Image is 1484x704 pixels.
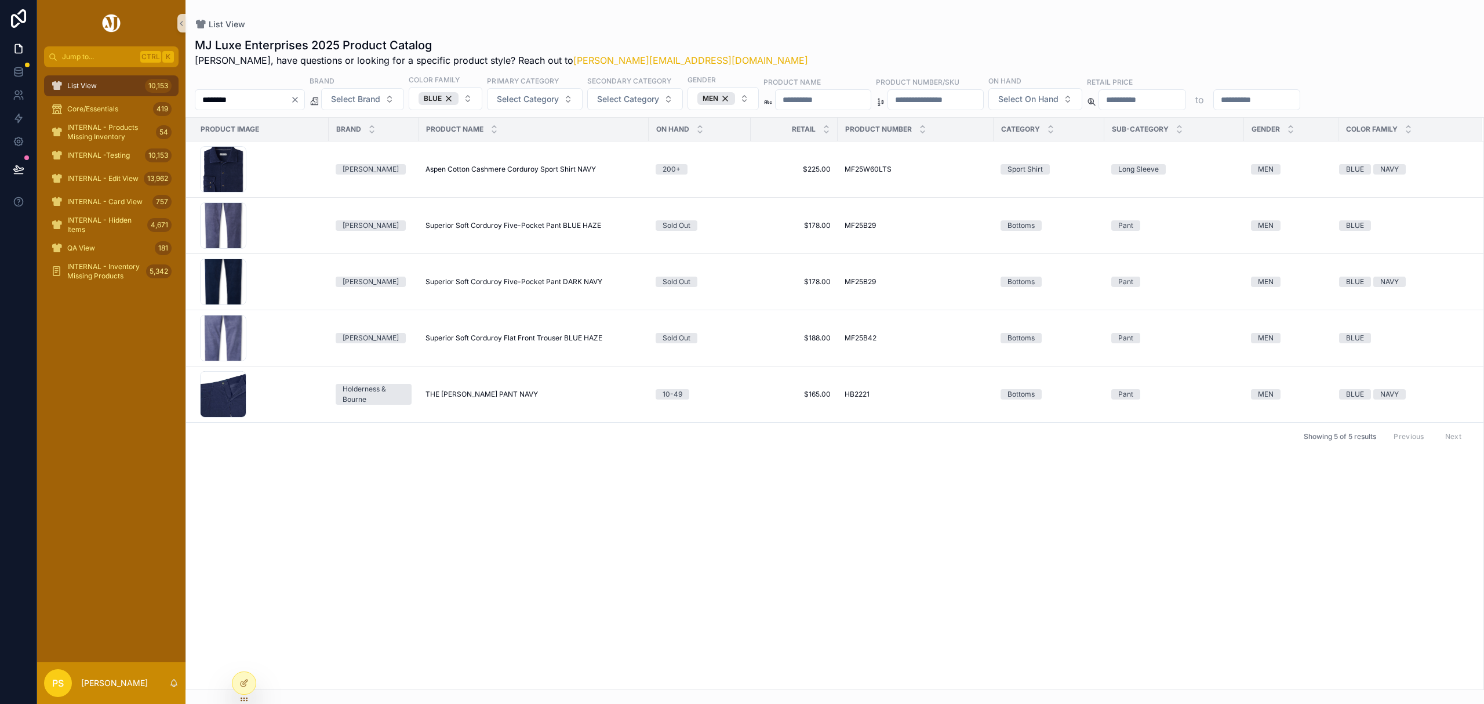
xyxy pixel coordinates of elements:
a: INTERNAL - Products Missing Inventory54 [44,122,179,143]
div: Bottoms [1007,333,1035,343]
label: On Hand [988,75,1021,86]
span: On Hand [656,125,689,134]
div: NAVY [1380,164,1399,175]
div: [PERSON_NAME] [343,164,399,175]
a: [PERSON_NAME] [336,220,412,231]
a: HB2221 [845,390,987,399]
a: BLUENAVY [1339,389,1468,400]
a: $178.00 [758,277,831,286]
span: Showing 5 of 5 results [1304,432,1376,441]
a: INTERNAL - Hidden Items4,671 [44,215,179,235]
span: Category [1001,125,1040,134]
label: Brand [310,75,334,86]
div: Sold Out [663,333,690,343]
div: [PERSON_NAME] [343,277,399,287]
label: Product Name [763,77,821,87]
a: MF25B29 [845,277,987,286]
div: Holderness & Bourne [343,384,405,405]
div: Sport Shirt [1007,164,1043,175]
a: Aspen Cotton Cashmere Corduroy Sport Shirt NAVY [425,165,642,174]
div: scrollable content [37,67,185,297]
div: MEN [1258,389,1274,400]
a: MF25B42 [845,333,987,343]
div: 5,342 [146,264,172,278]
div: Sold Out [663,277,690,287]
a: Superior Soft Corduroy Five-Pocket Pant BLUE HAZE [425,221,642,230]
span: INTERNAL - Card View [67,197,143,206]
span: Brand [336,125,361,134]
span: [PERSON_NAME], have questions or looking for a specific product style? Reach out to [195,53,808,67]
a: $165.00 [758,390,831,399]
a: Superior Soft Corduroy Flat Front Trouser BLUE HAZE [425,333,642,343]
div: BLUE [1346,277,1364,287]
span: Jump to... [62,52,136,61]
a: THE [PERSON_NAME] PANT NAVY [425,390,642,399]
div: 10,153 [145,79,172,93]
a: [PERSON_NAME] [336,277,412,287]
span: Retail [792,125,816,134]
span: PS [52,676,64,690]
span: INTERNAL - Products Missing Inventory [67,123,151,141]
div: 10-49 [663,389,682,400]
a: BLUE [1339,220,1468,231]
span: Product Image [201,125,259,134]
div: Long Sleeve [1118,164,1159,175]
div: Bottoms [1007,277,1035,287]
span: $178.00 [758,221,831,230]
button: Select Button [587,88,683,110]
a: MF25W60LTS [845,165,987,174]
a: Bottoms [1001,220,1097,231]
a: Bottoms [1001,389,1097,400]
div: 54 [156,125,172,139]
h1: MJ Luxe Enterprises 2025 Product Catalog [195,37,808,53]
a: Superior Soft Corduroy Five-Pocket Pant DARK NAVY [425,277,642,286]
a: Bottoms [1001,277,1097,287]
span: MF25B42 [845,333,876,343]
span: Product Number [845,125,912,134]
span: Color Family [1346,125,1398,134]
div: 13,962 [144,172,172,186]
div: 419 [153,102,172,116]
div: 757 [152,195,172,209]
a: Long Sleeve [1111,164,1237,175]
span: HB2221 [845,390,870,399]
div: 4,671 [147,218,172,232]
span: MF25B29 [845,221,876,230]
div: Sold Out [663,220,690,231]
div: MEN [1258,164,1274,175]
div: Pant [1118,333,1133,343]
button: Unselect BLUE [419,92,459,105]
span: INTERNAL - Inventory Missing Products [67,262,141,281]
div: Bottoms [1007,389,1035,400]
div: Pant [1118,277,1133,287]
a: Bottoms [1001,333,1097,343]
img: App logo [100,14,122,32]
span: Core/Essentials [67,104,118,114]
a: MEN [1251,220,1332,231]
div: NAVY [1380,389,1399,400]
button: Clear [290,95,304,104]
span: QA View [67,244,95,253]
div: 181 [155,241,172,255]
span: Product Name [426,125,483,134]
a: [PERSON_NAME][EMAIL_ADDRESS][DOMAIN_NAME] [573,55,808,66]
label: Color Family [409,74,460,85]
div: BLUE [1346,333,1364,343]
a: Pant [1111,277,1237,287]
span: INTERNAL - Hidden Items [67,216,143,234]
div: BLUE [1346,389,1364,400]
a: INTERNAL -Testing10,153 [44,145,179,166]
div: BLUE [1346,220,1364,231]
button: Select Button [487,88,583,110]
div: [PERSON_NAME] [343,220,399,231]
a: MEN [1251,277,1332,287]
div: Pant [1118,220,1133,231]
span: K [163,52,173,61]
div: MEN [1258,333,1274,343]
button: Jump to...CtrlK [44,46,179,67]
div: 10,153 [145,148,172,162]
label: Secondary Category [587,75,671,86]
span: Select Category [497,93,559,105]
a: Sold Out [656,333,744,343]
